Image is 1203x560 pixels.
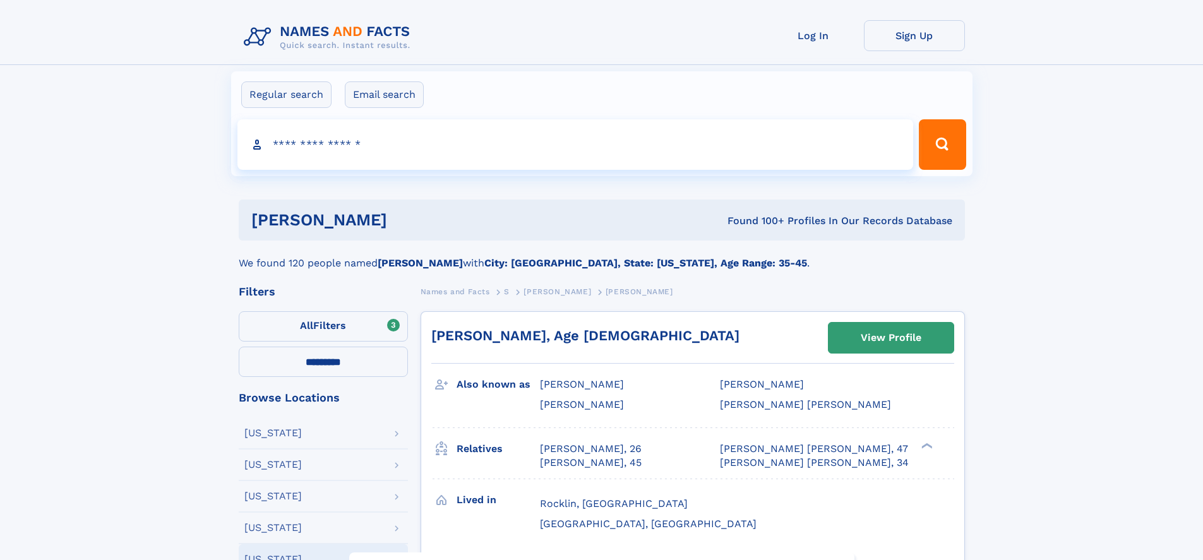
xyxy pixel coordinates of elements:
[239,286,408,297] div: Filters
[378,257,463,269] b: [PERSON_NAME]
[431,328,739,343] a: [PERSON_NAME], Age [DEMOGRAPHIC_DATA]
[244,460,302,470] div: [US_STATE]
[457,489,540,511] h3: Lived in
[421,283,490,299] a: Names and Facts
[861,323,921,352] div: View Profile
[244,523,302,533] div: [US_STATE]
[244,491,302,501] div: [US_STATE]
[763,20,864,51] a: Log In
[524,283,591,299] a: [PERSON_NAME]
[300,319,313,331] span: All
[504,287,510,296] span: S
[540,518,757,530] span: [GEOGRAPHIC_DATA], [GEOGRAPHIC_DATA]
[540,378,624,390] span: [PERSON_NAME]
[540,456,642,470] a: [PERSON_NAME], 45
[251,212,558,228] h1: [PERSON_NAME]
[864,20,965,51] a: Sign Up
[239,241,965,271] div: We found 120 people named with .
[829,323,954,353] a: View Profile
[239,20,421,54] img: Logo Names and Facts
[540,398,624,410] span: [PERSON_NAME]
[504,283,510,299] a: S
[720,442,908,456] a: [PERSON_NAME] [PERSON_NAME], 47
[540,442,642,456] a: [PERSON_NAME], 26
[457,374,540,395] h3: Also known as
[239,311,408,342] label: Filters
[237,119,914,170] input: search input
[484,257,807,269] b: City: [GEOGRAPHIC_DATA], State: [US_STATE], Age Range: 35-45
[540,497,688,509] span: Rocklin, [GEOGRAPHIC_DATA]
[244,428,302,438] div: [US_STATE]
[239,392,408,403] div: Browse Locations
[918,441,933,450] div: ❯
[241,81,332,108] label: Regular search
[720,456,909,470] a: [PERSON_NAME] [PERSON_NAME], 34
[457,438,540,460] h3: Relatives
[720,398,891,410] span: [PERSON_NAME] [PERSON_NAME]
[919,119,966,170] button: Search Button
[557,214,952,228] div: Found 100+ Profiles In Our Records Database
[720,378,804,390] span: [PERSON_NAME]
[606,287,673,296] span: [PERSON_NAME]
[524,287,591,296] span: [PERSON_NAME]
[345,81,424,108] label: Email search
